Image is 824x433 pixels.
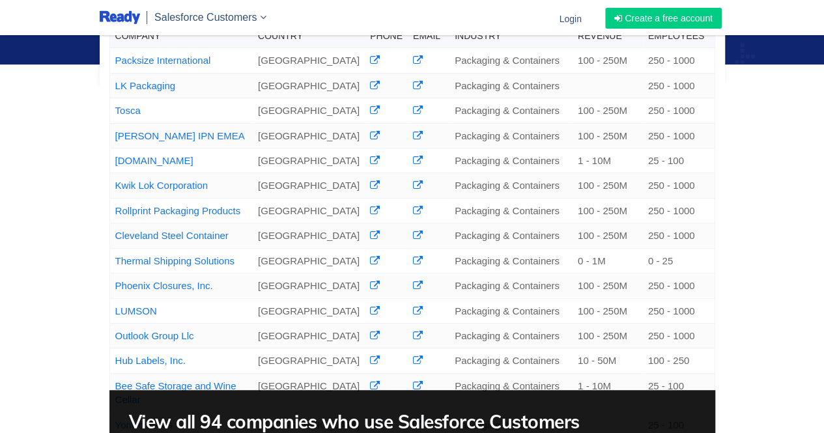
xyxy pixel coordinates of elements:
[449,48,573,73] td: Packaging & Containers
[115,230,229,241] a: Cleveland Steel Container
[573,98,643,123] td: 100 - 250M
[605,8,722,29] a: Create a free account
[115,180,208,191] a: Kwik Lok Corporation
[449,323,573,348] td: Packaging & Containers
[115,55,211,66] a: Packsize International
[109,24,253,48] th: Company
[643,348,715,373] td: 100 - 250
[449,248,573,273] td: Packaging & Containers
[100,10,141,26] img: logo
[253,348,365,373] td: [GEOGRAPHIC_DATA]
[449,273,573,298] td: Packaging & Containers
[115,155,193,166] a: [DOMAIN_NAME]
[643,373,715,412] td: 25 - 100
[253,248,365,273] td: [GEOGRAPHIC_DATA]
[115,105,141,116] a: Tosca
[573,223,643,248] td: 100 - 250M
[643,273,715,298] td: 250 - 1000
[643,323,715,348] td: 250 - 1000
[115,305,157,316] a: LUMSON
[643,148,715,173] td: 25 - 100
[573,248,643,273] td: 0 - 1M
[643,73,715,98] td: 250 - 1000
[253,48,365,73] td: [GEOGRAPHIC_DATA]
[573,298,643,323] td: 100 - 250M
[115,355,186,366] a: Hub Labels, Inc.
[449,348,573,373] td: Packaging & Containers
[643,198,715,223] td: 250 - 1000
[573,148,643,173] td: 1 - 10M
[253,323,365,348] td: [GEOGRAPHIC_DATA]
[449,98,573,123] td: Packaging & Containers
[115,205,241,216] a: Rollprint Packaging Products
[253,198,365,223] td: [GEOGRAPHIC_DATA]
[643,48,715,73] td: 250 - 1000
[449,198,573,223] td: Packaging & Containers
[115,380,236,405] a: Bee Safe Storage and Wine Cellar
[573,173,643,198] td: 100 - 250M
[559,14,581,24] span: Login
[449,173,573,198] td: Packaging & Containers
[449,123,573,148] td: Packaging & Containers
[115,130,245,141] a: [PERSON_NAME] IPN EMEA
[573,348,643,373] td: 10 - 50M
[449,373,573,412] td: Packaging & Containers
[253,173,365,198] td: [GEOGRAPHIC_DATA]
[449,148,573,173] td: Packaging & Containers
[253,73,365,98] td: [GEOGRAPHIC_DATA]
[643,123,715,148] td: 250 - 1000
[115,280,213,291] a: Phoenix Closures, Inc.
[573,273,643,298] td: 100 - 250M
[573,198,643,223] td: 100 - 250M
[449,223,573,248] td: Packaging & Containers
[573,48,643,73] td: 100 - 250M
[449,73,573,98] td: Packaging & Containers
[253,273,365,298] td: [GEOGRAPHIC_DATA]
[154,12,257,23] span: Salesforce Customers
[253,298,365,323] td: [GEOGRAPHIC_DATA]
[573,323,643,348] td: 100 - 250M
[551,2,589,35] a: Login
[573,373,643,412] td: 1 - 10M
[449,298,573,323] td: Packaging & Containers
[643,223,715,248] td: 250 - 1000
[643,298,715,323] td: 250 - 1000
[115,255,234,266] a: Thermal Shipping Solutions
[253,373,365,412] td: [GEOGRAPHIC_DATA]
[115,80,176,91] a: LK Packaging
[253,123,365,148] td: [GEOGRAPHIC_DATA]
[643,98,715,123] td: 250 - 1000
[643,173,715,198] td: 250 - 1000
[573,123,643,148] td: 100 - 250M
[253,98,365,123] td: [GEOGRAPHIC_DATA]
[253,148,365,173] td: [GEOGRAPHIC_DATA]
[643,248,715,273] td: 0 - 25
[253,223,365,248] td: [GEOGRAPHIC_DATA]
[115,330,194,341] a: Outlook Group Llc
